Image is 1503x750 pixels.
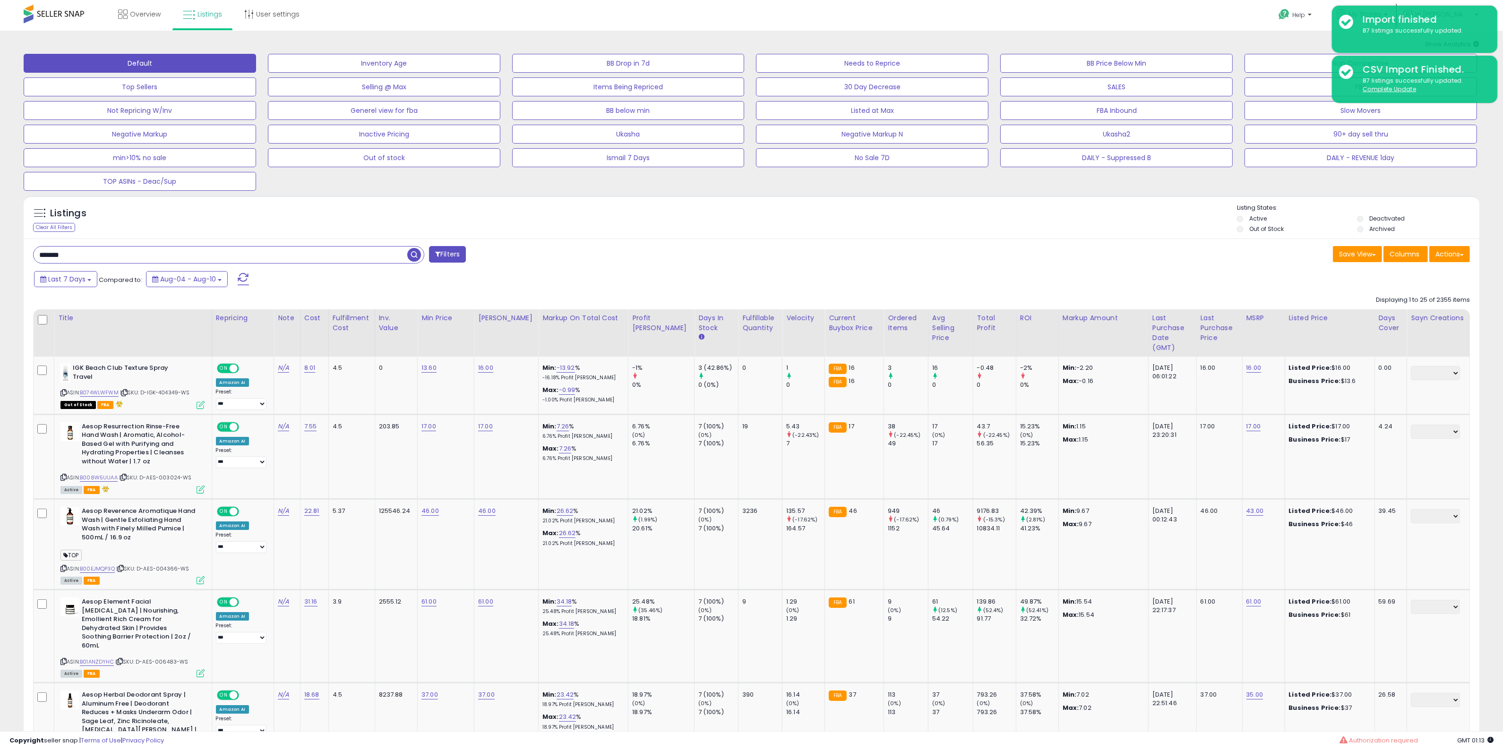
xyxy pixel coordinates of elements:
[122,736,164,745] a: Privacy Policy
[888,422,928,431] div: 38
[1000,148,1233,167] button: DAILY - Suppressed B
[1063,377,1141,385] p: -0.16
[421,313,470,323] div: Min Price
[80,389,119,397] a: B074WLWFWM
[1376,296,1470,305] div: Displaying 1 to 25 of 2355 items
[50,207,86,220] h5: Listings
[977,439,1016,448] div: 56.35
[542,528,559,537] b: Max:
[638,516,657,523] small: (1.99%)
[1020,422,1058,431] div: 15.23%
[1063,520,1079,528] strong: Max:
[198,9,222,19] span: Listings
[216,437,249,445] div: Amazon AI
[542,506,557,515] b: Min:
[542,422,557,431] b: Min:
[542,364,621,381] div: %
[60,364,70,383] img: 31W0TAAZqAL._SL40_.jpg
[888,381,928,389] div: 0
[379,597,410,606] div: 2555.12
[559,619,575,629] a: 34.18
[1289,377,1367,385] div: $13.6
[60,401,96,409] span: All listings that are currently out of stock and unavailable for purchase on Amazon
[632,597,694,606] div: 25.48%
[1390,249,1419,259] span: Columns
[542,444,559,453] b: Max:
[559,528,576,538] a: 26.62
[478,506,496,516] a: 46.00
[1063,506,1077,515] strong: Min:
[512,125,745,144] button: Ukasha
[1363,85,1416,93] u: Complete Update
[421,363,437,373] a: 13.60
[24,172,256,191] button: TOP ASINs - Deac/Sup
[698,516,712,523] small: (0%)
[742,597,775,606] div: 9
[894,516,919,523] small: (-17.62%)
[1379,422,1400,431] div: 4.24
[333,364,368,372] div: 4.5
[977,507,1016,515] div: 9176.83
[1289,520,1341,528] b: Business Price:
[1020,439,1058,448] div: 15.23%
[1289,313,1371,323] div: Listed Price
[849,597,855,606] span: 61
[932,431,945,439] small: (0%)
[977,364,1016,372] div: -0.48
[1152,364,1189,381] div: [DATE] 06:01:22
[888,313,924,333] div: Ordered Items
[512,77,745,96] button: Items Being Repriced
[379,422,410,431] div: 203.85
[1237,204,1479,213] p: Listing States:
[1000,101,1233,120] button: FBA Inbound
[60,422,205,493] div: ASIN:
[304,313,325,323] div: Cost
[218,365,230,373] span: ON
[1289,376,1341,385] b: Business Price:
[304,363,316,373] a: 8.01
[849,422,854,431] span: 17
[1289,435,1367,444] div: $17
[888,524,928,533] div: 1152
[304,597,318,606] a: 31.16
[1289,364,1367,372] div: $16.00
[1333,246,1382,262] button: Save View
[742,313,778,333] div: Fulfillable Quantity
[1063,376,1079,385] strong: Max:
[1356,26,1490,35] div: 87 listings successfully updated.
[1289,506,1332,515] b: Listed Price:
[146,271,228,287] button: Aug-04 - Aug-10
[84,577,100,585] span: FBA
[1063,435,1079,444] strong: Max:
[216,313,270,323] div: Repricing
[478,313,534,323] div: [PERSON_NAME]
[542,385,559,394] b: Max:
[58,313,208,323] div: Title
[557,690,574,699] a: 23.42
[557,422,569,431] a: 7.26
[1000,125,1233,144] button: Ukasha2
[932,313,969,343] div: Avg Selling Price
[1271,1,1321,31] a: Help
[99,275,142,284] span: Compared to:
[1152,313,1193,353] div: Last Purchase Date (GMT)
[1379,507,1400,515] div: 39.45
[932,507,973,515] div: 46
[237,365,252,373] span: OFF
[829,313,880,333] div: Current Buybox Price
[421,597,437,606] a: 61.00
[268,77,500,96] button: Selling @ Max
[113,401,123,407] i: hazardous material
[24,77,256,96] button: Top Sellers
[756,101,988,120] button: Listed at Max
[786,439,825,448] div: 7
[932,381,973,389] div: 0
[559,385,575,395] a: -0.99
[698,597,738,606] div: 7 (100%)
[218,423,230,431] span: ON
[786,524,825,533] div: 164.57
[268,54,500,73] button: Inventory Age
[983,516,1005,523] small: (-15.3%)
[542,529,621,546] div: %
[632,439,694,448] div: 6.76%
